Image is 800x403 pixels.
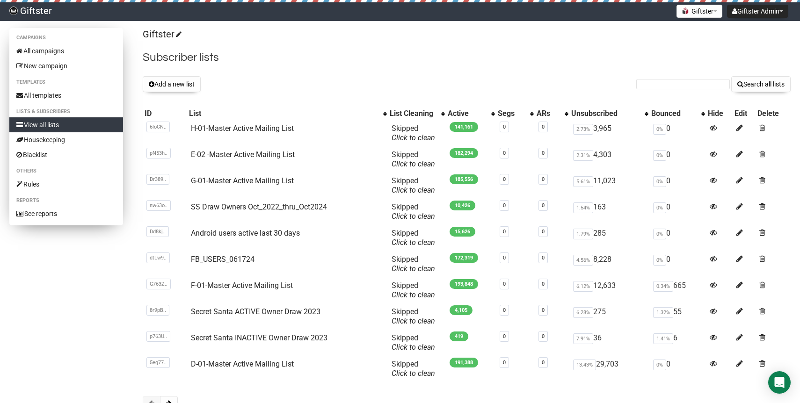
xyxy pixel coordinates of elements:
[503,255,506,261] a: 0
[392,176,435,194] span: Skipped
[9,106,123,117] li: Lists & subscribers
[191,202,327,211] a: SS Draw Owners Oct_2022_thru_Oct2024
[503,360,506,366] a: 0
[392,133,435,142] a: Click to clean
[503,150,506,156] a: 0
[187,107,388,120] th: List: No sort applied, activate to apply an ascending sort
[571,109,640,118] div: Unsubscribed
[653,255,666,266] span: 0%
[649,146,706,173] td: 0
[569,199,649,225] td: 163
[569,120,649,146] td: 3,965
[573,281,593,292] span: 6.12%
[191,333,327,342] a: Secret Santa INACTIVE Owner Draw 2023
[388,107,446,120] th: List Cleaning: No sort applied, activate to apply an ascending sort
[503,176,506,182] a: 0
[191,307,320,316] a: Secret Santa ACTIVE Owner Draw 2023
[191,360,294,368] a: D-01-Master Active Mailing List
[392,369,435,378] a: Click to clean
[450,253,478,263] span: 172,319
[706,107,733,120] th: Hide: No sort applied, sorting is disabled
[649,330,706,356] td: 6
[569,277,649,303] td: 12,633
[392,317,435,325] a: Click to clean
[392,229,435,247] span: Skipped
[569,330,649,356] td: 36
[392,255,435,273] span: Skipped
[146,279,171,289] span: G763Z..
[189,109,378,118] div: List
[653,333,673,344] span: 1.41%
[649,251,706,277] td: 0
[450,331,468,341] span: 419
[542,124,545,130] a: 0
[573,255,593,266] span: 4.56%
[191,150,295,159] a: E-02 -Master Active Mailing List
[146,357,170,368] span: 5eg77..
[9,206,123,221] a: See reports
[503,229,506,235] a: 0
[649,199,706,225] td: 0
[768,371,791,394] div: Open Intercom Messenger
[727,5,788,18] button: Giftster Admin
[145,109,185,118] div: ID
[9,43,123,58] a: All campaigns
[9,177,123,192] a: Rules
[757,109,789,118] div: Delete
[498,109,525,118] div: Segs
[450,279,478,289] span: 193,848
[537,109,560,118] div: ARs
[653,124,666,135] span: 0%
[735,109,754,118] div: Edit
[146,148,171,158] span: pN53h..
[390,109,436,118] div: List Cleaning
[653,307,673,318] span: 1.32%
[569,356,649,382] td: 29,703
[450,148,478,158] span: 182,294
[450,201,475,210] span: 10,426
[392,333,435,352] span: Skipped
[649,107,706,120] th: Bounced: No sort applied, activate to apply an ascending sort
[542,150,545,156] a: 0
[653,281,673,292] span: 0.34%
[146,122,170,132] span: 6loCN..
[569,303,649,330] td: 275
[9,117,123,132] a: View all lists
[392,343,435,352] a: Click to clean
[9,32,123,43] li: Campaigns
[392,290,435,299] a: Click to clean
[392,238,435,247] a: Click to clean
[649,173,706,199] td: 0
[446,107,496,120] th: Active: No sort applied, activate to apply an ascending sort
[542,333,545,339] a: 0
[392,264,435,273] a: Click to clean
[9,195,123,206] li: Reports
[392,159,435,168] a: Click to clean
[450,227,475,237] span: 15,626
[9,147,123,162] a: Blacklist
[649,356,706,382] td: 0
[569,146,649,173] td: 4,303
[9,88,123,103] a: All templates
[143,107,187,120] th: ID: No sort applied, sorting is disabled
[733,107,756,120] th: Edit: No sort applied, sorting is disabled
[569,173,649,199] td: 11,023
[573,229,593,239] span: 1.79%
[448,109,487,118] div: Active
[653,150,666,161] span: 0%
[542,307,545,313] a: 0
[503,124,506,130] a: 0
[731,76,791,92] button: Search all lists
[573,202,593,213] span: 1.54%
[191,176,294,185] a: G-01-Master Active Mailing List
[450,305,473,315] span: 4,105
[503,307,506,313] a: 0
[569,251,649,277] td: 8,228
[146,200,171,211] span: nw63o..
[651,109,697,118] div: Bounced
[9,7,18,15] img: e72572de92c0695bfc811ae3db612f34
[392,360,435,378] span: Skipped
[392,281,435,299] span: Skipped
[756,107,791,120] th: Delete: No sort applied, sorting is disabled
[573,124,593,135] span: 2.73%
